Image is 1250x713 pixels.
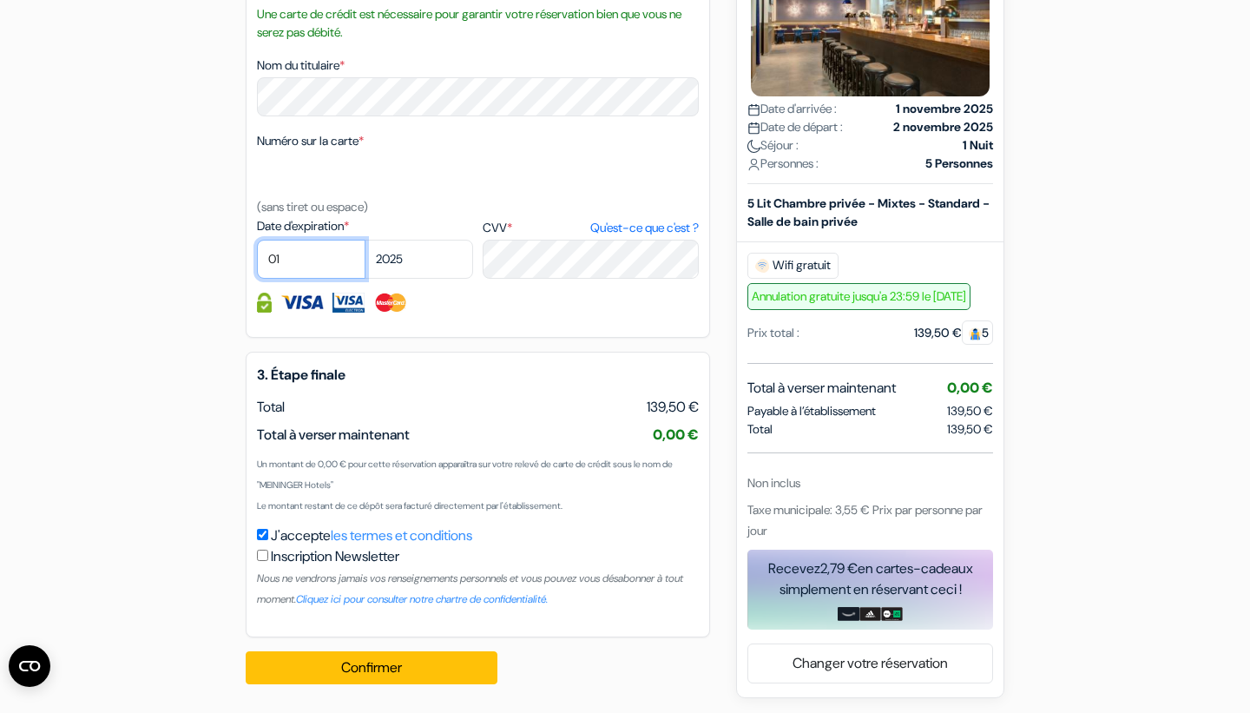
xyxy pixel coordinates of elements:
[246,651,497,684] button: Confirmer
[747,558,993,600] div: Recevez en cartes-cadeaux simplement en réservant ceci !
[747,195,990,229] b: 5 Lit Chambre privée - Mixtes - Standard - Salle de bain privée
[257,199,368,215] small: (sans tiret ou espace)
[747,100,837,118] span: Date d'arrivée :
[483,219,699,237] label: CVV
[257,398,285,416] span: Total
[257,366,699,383] h5: 3. Étape finale
[747,158,760,171] img: user_icon.svg
[257,500,562,512] small: Le montant restant de ce dépôt sera facturé directement par l'établissement.
[257,5,699,42] small: Une carte de crédit est nécessaire pour garantir votre réservation bien que vous ne serez pas déb...
[257,56,345,75] label: Nom du titulaire
[9,645,50,687] button: Ouvrir le widget CMP
[747,324,799,342] div: Prix total :
[373,293,409,313] img: Master Card
[969,327,982,340] img: guest.svg
[257,459,673,491] small: Un montant de 0,00 € pour cette réservation apparaîtra sur votre relevé de carte de crédit sous l...
[962,320,993,345] span: 5
[590,219,699,237] a: Qu'est-ce que c'est ?
[747,502,983,538] span: Taxe municipale: 3,55 € Prix par personne par jour
[653,426,699,444] span: 0,00 €
[257,426,410,444] span: Total à verser maintenant
[747,378,896,399] span: Total à verser maintenant
[747,140,760,153] img: moon.svg
[331,526,472,545] a: les termes et conditions
[332,293,364,313] img: Visa Electron
[257,132,364,150] label: Numéro sur la carte
[257,217,473,235] label: Date d'expiration
[747,474,993,492] div: Non inclus
[747,420,773,439] span: Total
[280,293,324,313] img: Visa
[647,397,699,418] span: 139,50 €
[859,607,881,621] img: adidas-card.png
[820,559,858,578] span: 2,79 €
[747,283,970,310] span: Annulation gratuite jusqu'a 23:59 le [DATE]
[963,136,993,155] strong: 1 Nuit
[747,136,799,155] span: Séjour :
[914,324,993,342] div: 139,50 €
[893,118,993,136] strong: 2 novembre 2025
[747,122,760,135] img: calendar.svg
[748,647,992,680] a: Changer votre réservation
[747,118,843,136] span: Date de départ :
[257,293,272,313] img: Information de carte de crédit entièrement encryptée et sécurisée
[271,525,472,546] label: J'accepte
[257,571,683,606] small: Nous ne vendrons jamais vos renseignements personnels et vous pouvez vous désabonner à tout moment.
[755,259,769,273] img: free_wifi.svg
[947,420,993,439] span: 139,50 €
[747,253,839,279] span: Wifi gratuit
[838,607,859,621] img: amazon-card-no-text.png
[947,403,993,419] span: 139,50 €
[947,379,993,397] span: 0,00 €
[896,100,993,118] strong: 1 novembre 2025
[271,546,399,567] label: Inscription Newsletter
[747,103,760,116] img: calendar.svg
[747,155,819,173] span: Personnes :
[296,592,548,606] a: Cliquez ici pour consulter notre chartre de confidentialité.
[747,402,876,420] span: Payable à l’établissement
[925,155,993,173] strong: 5 Personnes
[881,607,903,621] img: uber-uber-eats-card.png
